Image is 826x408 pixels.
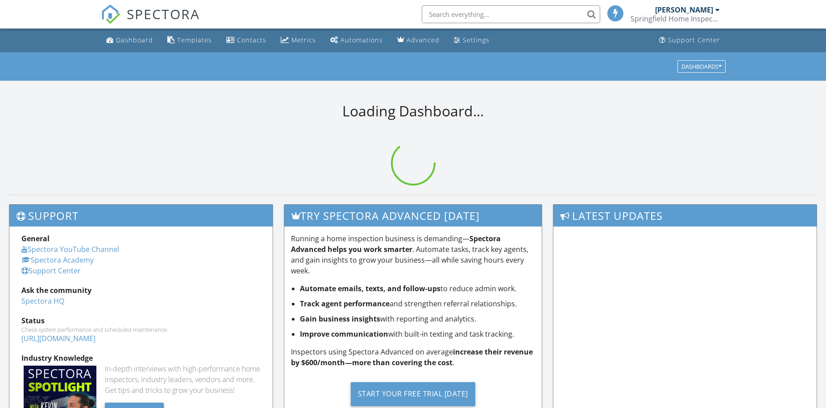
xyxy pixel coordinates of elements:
div: Start Your Free Trial [DATE] [351,382,475,406]
p: Running a home inspection business is demanding— . Automate tasks, track key agents, and gain ins... [291,233,535,276]
input: Search everything... [422,5,600,23]
li: to reduce admin work. [300,283,535,294]
div: Dashboards [681,63,722,70]
a: SPECTORA [101,12,200,31]
h3: Try spectora advanced [DATE] [284,205,542,227]
div: Automations [340,36,383,44]
li: with reporting and analytics. [300,313,535,324]
div: Springfield Home Inspections LLC [631,14,720,23]
li: with built-in texting and task tracking. [300,329,535,339]
a: Metrics [277,32,320,49]
strong: Automate emails, texts, and follow-ups [300,284,440,293]
a: Support Center [656,32,724,49]
div: Advanced [407,36,440,44]
li: and strengthen referral relationships. [300,298,535,309]
strong: General [21,234,50,243]
strong: increase their revenue by $600/month—more than covering the cost [291,347,533,367]
div: Metrics [291,36,316,44]
div: Templates [177,36,212,44]
h3: Latest Updates [553,205,817,227]
div: [PERSON_NAME] [655,5,713,14]
p: Inspectors using Spectora Advanced on average . [291,346,535,368]
a: Spectora Academy [21,255,94,265]
div: Settings [463,36,490,44]
div: Check system performance and scheduled maintenance. [21,326,261,333]
a: Spectora YouTube Channel [21,244,119,254]
span: SPECTORA [127,4,200,23]
a: Templates [164,32,216,49]
div: Contacts [237,36,266,44]
div: Industry Knowledge [21,353,261,363]
div: Dashboard [116,36,153,44]
a: Settings [450,32,493,49]
strong: Improve communication [300,329,388,339]
strong: Gain business insights [300,314,380,324]
button: Dashboards [677,60,726,73]
img: The Best Home Inspection Software - Spectora [101,4,120,24]
a: Spectora HQ [21,296,64,306]
h3: Support [9,205,273,227]
div: Status [21,315,261,326]
div: Support Center [668,36,720,44]
div: In-depth interviews with high-performance home inspectors, industry leaders, vendors and more. Ge... [105,363,261,396]
a: Support Center [21,266,81,276]
a: Dashboard [103,32,157,49]
strong: Track agent performance [300,299,390,309]
strong: Spectora Advanced helps you work smarter [291,234,501,254]
a: Contacts [223,32,270,49]
a: Automations (Basic) [327,32,386,49]
div: Ask the community [21,285,261,296]
a: Advanced [394,32,443,49]
a: [URL][DOMAIN_NAME] [21,334,95,343]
